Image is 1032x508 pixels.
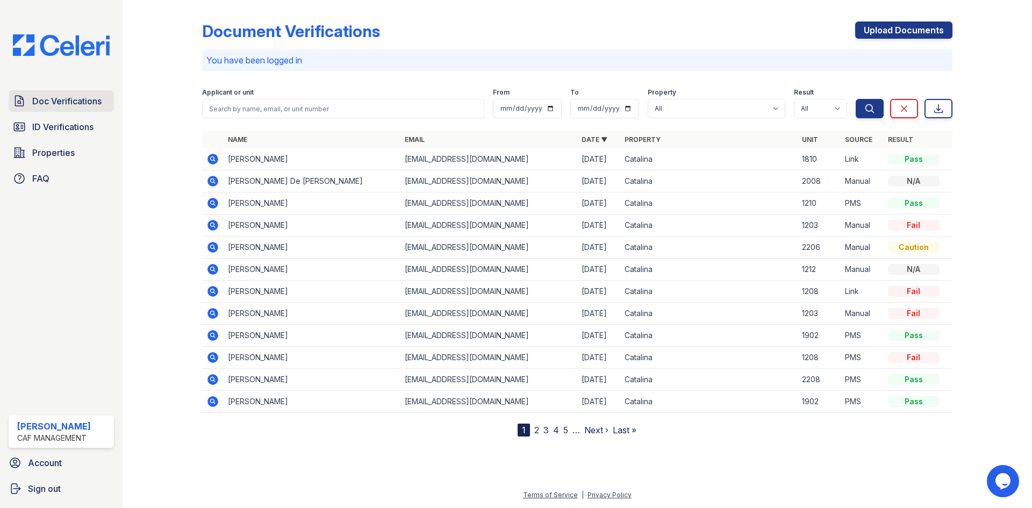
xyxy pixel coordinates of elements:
[798,391,841,413] td: 1902
[224,148,400,170] td: [PERSON_NAME]
[405,135,425,144] a: Email
[577,259,620,281] td: [DATE]
[582,135,607,144] a: Date ▼
[400,259,577,281] td: [EMAIL_ADDRESS][DOMAIN_NAME]
[224,391,400,413] td: [PERSON_NAME]
[570,88,579,97] label: To
[620,391,797,413] td: Catalina
[400,391,577,413] td: [EMAIL_ADDRESS][DOMAIN_NAME]
[855,22,952,39] a: Upload Documents
[553,425,559,435] a: 4
[32,146,75,159] span: Properties
[620,369,797,391] td: Catalina
[620,347,797,369] td: Catalina
[400,237,577,259] td: [EMAIL_ADDRESS][DOMAIN_NAME]
[841,259,884,281] td: Manual
[4,452,118,474] a: Account
[798,214,841,237] td: 1203
[206,54,948,67] p: You have been logged in
[587,491,632,499] a: Privacy Policy
[798,303,841,325] td: 1203
[625,135,661,144] a: Property
[493,88,510,97] label: From
[224,325,400,347] td: [PERSON_NAME]
[798,369,841,391] td: 2208
[577,281,620,303] td: [DATE]
[798,170,841,192] td: 2008
[202,22,380,41] div: Document Verifications
[888,308,940,319] div: Fail
[841,391,884,413] td: PMS
[32,95,102,108] span: Doc Verifications
[845,135,872,144] a: Source
[224,170,400,192] td: [PERSON_NAME] De [PERSON_NAME]
[228,135,247,144] a: Name
[224,347,400,369] td: [PERSON_NAME]
[534,425,539,435] a: 2
[888,352,940,363] div: Fail
[563,425,568,435] a: 5
[32,120,94,133] span: ID Verifications
[620,170,797,192] td: Catalina
[798,281,841,303] td: 1208
[841,369,884,391] td: PMS
[888,374,940,385] div: Pass
[577,214,620,237] td: [DATE]
[841,347,884,369] td: PMS
[9,116,114,138] a: ID Verifications
[584,425,608,435] a: Next ›
[577,192,620,214] td: [DATE]
[888,135,913,144] a: Result
[577,347,620,369] td: [DATE]
[798,148,841,170] td: 1810
[28,482,61,495] span: Sign out
[400,303,577,325] td: [EMAIL_ADDRESS][DOMAIN_NAME]
[543,425,549,435] a: 3
[620,237,797,259] td: Catalina
[798,347,841,369] td: 1208
[620,148,797,170] td: Catalina
[620,192,797,214] td: Catalina
[577,148,620,170] td: [DATE]
[613,425,636,435] a: Last »
[794,88,814,97] label: Result
[582,491,584,499] div: |
[841,148,884,170] td: Link
[648,88,676,97] label: Property
[400,281,577,303] td: [EMAIL_ADDRESS][DOMAIN_NAME]
[620,214,797,237] td: Catalina
[888,396,940,407] div: Pass
[577,391,620,413] td: [DATE]
[620,303,797,325] td: Catalina
[17,433,91,443] div: CAF Management
[577,325,620,347] td: [DATE]
[9,142,114,163] a: Properties
[620,259,797,281] td: Catalina
[202,88,254,97] label: Applicant or unit
[987,465,1021,497] iframe: chat widget
[224,237,400,259] td: [PERSON_NAME]
[224,259,400,281] td: [PERSON_NAME]
[28,456,62,469] span: Account
[518,424,530,437] div: 1
[841,170,884,192] td: Manual
[9,90,114,112] a: Doc Verifications
[577,237,620,259] td: [DATE]
[798,259,841,281] td: 1212
[400,192,577,214] td: [EMAIL_ADDRESS][DOMAIN_NAME]
[888,286,940,297] div: Fail
[400,369,577,391] td: [EMAIL_ADDRESS][DOMAIN_NAME]
[841,237,884,259] td: Manual
[802,135,818,144] a: Unit
[400,148,577,170] td: [EMAIL_ADDRESS][DOMAIN_NAME]
[798,325,841,347] td: 1902
[841,303,884,325] td: Manual
[4,34,118,56] img: CE_Logo_Blue-a8612792a0a2168367f1c8372b55b34899dd931a85d93a1a3d3e32e68fde9ad4.png
[224,214,400,237] td: [PERSON_NAME]
[888,330,940,341] div: Pass
[224,303,400,325] td: [PERSON_NAME]
[400,347,577,369] td: [EMAIL_ADDRESS][DOMAIN_NAME]
[888,264,940,275] div: N/A
[841,281,884,303] td: Link
[888,220,940,231] div: Fail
